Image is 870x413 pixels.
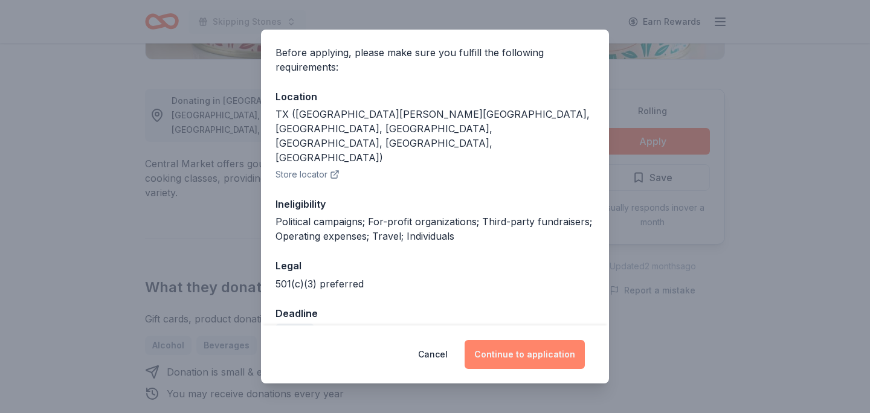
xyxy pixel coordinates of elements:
div: Political campaigns; For-profit organizations; Third-party fundraisers; Operating expenses; Trave... [275,214,594,243]
div: Deadline [275,306,594,321]
div: Location [275,89,594,104]
div: TX ([GEOGRAPHIC_DATA][PERSON_NAME][GEOGRAPHIC_DATA], [GEOGRAPHIC_DATA], [GEOGRAPHIC_DATA], [GEOGR... [275,107,594,165]
div: Legal [275,258,594,274]
div: Ineligibility [275,196,594,212]
button: Cancel [418,340,448,369]
div: Before applying, please make sure you fulfill the following requirements: [275,45,594,74]
button: Continue to application [465,340,585,369]
button: Store locator [275,167,340,182]
div: 501(c)(3) preferred [275,277,594,291]
div: Rolling [275,324,314,341]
